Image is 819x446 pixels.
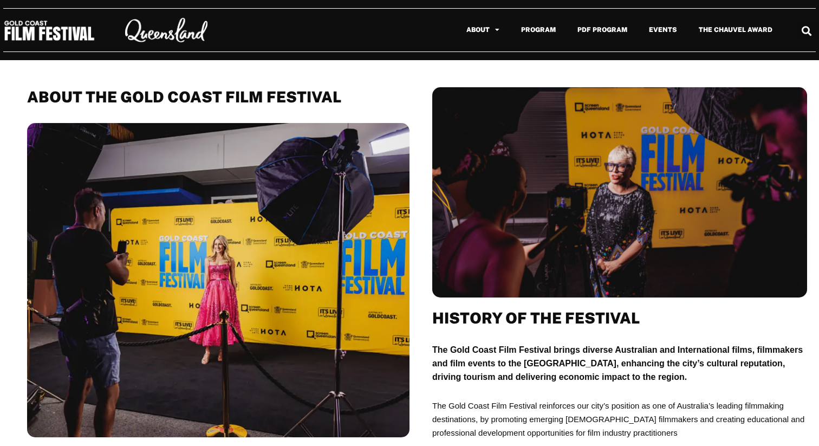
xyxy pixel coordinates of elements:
[27,87,409,107] h2: About THE GOLD COAST FILM FESTIVAL​
[688,17,783,42] a: The Chauvel Award
[233,17,783,42] nav: Menu
[798,22,816,40] div: Search
[432,308,807,328] h2: History of the Festival
[567,17,638,42] a: PDF Program
[432,399,807,439] p: The Gold Coast Film Festival reinforces our city’s position as one of Australia’s leading filmmak...
[510,17,567,42] a: Program
[456,17,510,42] a: About
[638,17,688,42] a: Events
[432,343,807,384] p: The Gold Coast Film Festival brings diverse Australian and International films, filmmakers and fi...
